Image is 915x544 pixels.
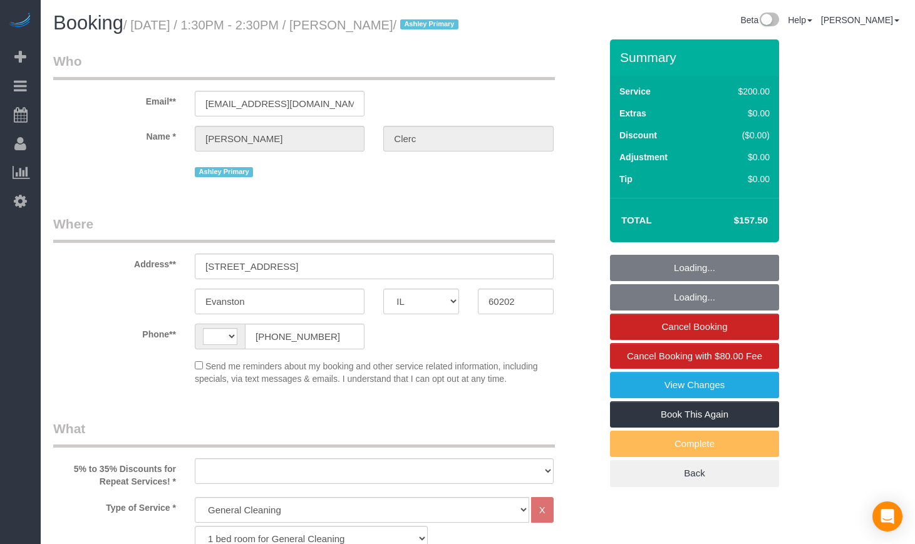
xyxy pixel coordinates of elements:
[610,401,779,428] a: Book This Again
[53,52,555,80] legend: Who
[627,351,762,361] span: Cancel Booking with $80.00 Fee
[619,85,651,98] label: Service
[610,372,779,398] a: View Changes
[711,173,770,185] div: $0.00
[619,129,657,141] label: Discount
[610,343,779,369] a: Cancel Booking with $80.00 Fee
[123,18,462,32] small: / [DATE] / 1:30PM - 2:30PM / [PERSON_NAME]
[619,151,668,163] label: Adjustment
[610,460,779,486] a: Back
[788,15,812,25] a: Help
[393,18,463,32] span: /
[44,497,185,514] label: Type of Service *
[872,501,902,531] div: Open Intercom Messenger
[619,173,633,185] label: Tip
[696,215,768,226] h4: $157.50
[711,151,770,163] div: $0.00
[195,361,538,384] span: Send me reminders about my booking and other service related information, including specials, via...
[621,215,652,225] strong: Total
[53,419,555,448] legend: What
[620,50,773,64] h3: Summary
[478,289,554,314] input: Zip Code**
[53,215,555,243] legend: Where
[610,314,779,340] a: Cancel Booking
[44,458,185,488] label: 5% to 35% Discounts for Repeat Services! *
[711,129,770,141] div: ($0.00)
[740,15,779,25] a: Beta
[8,13,33,30] img: Automaid Logo
[44,126,185,143] label: Name *
[53,12,123,34] span: Booking
[195,126,364,151] input: First Name**
[711,107,770,120] div: $0.00
[711,85,770,98] div: $200.00
[383,126,553,151] input: Last Name*
[758,13,779,29] img: New interface
[195,167,253,177] span: Ashley Primary
[821,15,899,25] a: [PERSON_NAME]
[400,19,458,29] span: Ashley Primary
[619,107,646,120] label: Extras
